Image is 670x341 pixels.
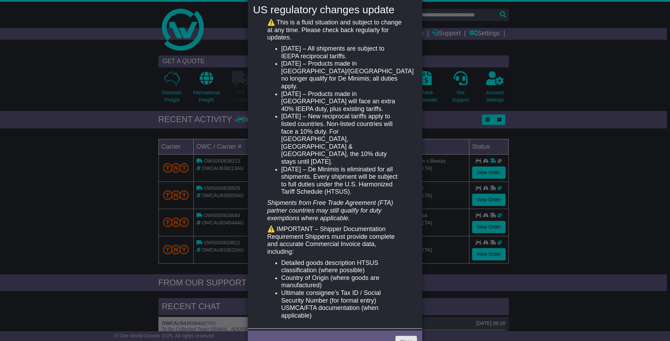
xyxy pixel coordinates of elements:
h4: US regulatory changes update [253,4,417,15]
li: Detailed goods description HTSUS classification (where possible) [281,259,403,274]
li: Ultimate consignee’s Tax ID / Social Security Number (for formal entry) USMCA/FTA documentation (... [281,289,403,319]
p: ⚠️ IMPORTANT – Shipper Documentation Requirement Shippers must provide complete and accurate Comm... [267,225,403,255]
p: ⚠️ This is a fluid situation and subject to change at any time. Please check back regularly for u... [267,19,403,42]
li: [DATE] – Products made in [GEOGRAPHIC_DATA] will face an extra 40% IEEPA duty, plus existing tari... [281,90,403,113]
em: Shipments from Free Trade Agreement (FTA) partner countries may still qualify for duty exemptions... [267,199,393,221]
li: [DATE] – De Minimis is eliminated for all shipments. Every shipment will be subject to full dutie... [281,166,403,196]
li: [DATE] – New reciprocal tariffs apply to listed countries. Non-listed countries will face a 10% d... [281,113,403,165]
li: [DATE] – Products made in [GEOGRAPHIC_DATA]/[GEOGRAPHIC_DATA] no longer qualify for De Minimis; a... [281,60,403,90]
li: Country of Origin (where goods are manufactured) [281,274,403,289]
li: [DATE] – All shipments are subject to IEEPA reciprocal tariffs. [281,45,403,60]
